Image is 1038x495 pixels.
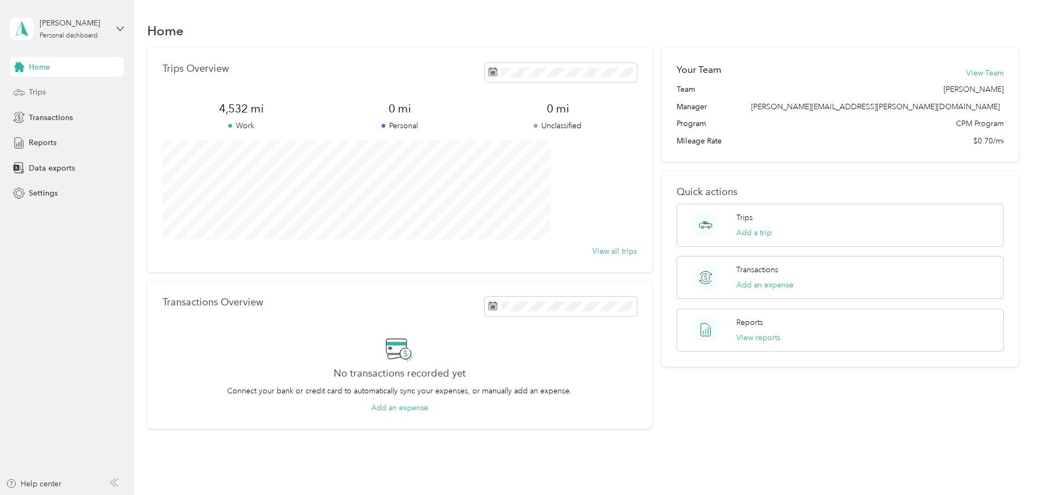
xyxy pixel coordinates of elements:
[162,63,229,74] p: Trips Overview
[736,332,780,343] button: View reports
[677,63,721,77] h2: Your Team
[677,118,706,129] span: Program
[479,120,637,131] p: Unclassified
[677,135,722,147] span: Mileage Rate
[736,279,793,291] button: Add an expense
[677,186,1004,198] p: Quick actions
[677,101,707,112] span: Manager
[973,135,1004,147] span: $0.70/mi
[29,187,58,199] span: Settings
[479,101,637,116] span: 0 mi
[736,264,778,275] p: Transactions
[227,385,572,397] p: Connect your bank or credit card to automatically sync your expenses, or manually add an expense.
[592,246,637,257] button: View all trips
[6,478,61,490] button: Help center
[677,84,695,95] span: Team
[736,227,772,239] button: Add a trip
[736,212,753,223] p: Trips
[162,120,321,131] p: Work
[321,101,479,116] span: 0 mi
[321,120,479,131] p: Personal
[29,112,73,123] span: Transactions
[162,297,263,308] p: Transactions Overview
[29,61,50,73] span: Home
[147,25,184,36] h1: Home
[736,317,763,328] p: Reports
[977,434,1038,495] iframe: Everlance-gr Chat Button Frame
[29,162,75,174] span: Data exports
[162,101,321,116] span: 4,532 mi
[966,67,1004,79] button: View Team
[40,33,98,39] div: Personal dashboard
[334,368,466,379] h2: No transactions recorded yet
[371,402,428,413] button: Add an expense
[956,118,1004,129] span: CPM Program
[40,17,108,29] div: [PERSON_NAME]
[943,84,1004,95] span: [PERSON_NAME]
[29,137,57,148] span: Reports
[29,86,46,98] span: Trips
[751,102,1000,111] span: [PERSON_NAME][EMAIL_ADDRESS][PERSON_NAME][DOMAIN_NAME]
